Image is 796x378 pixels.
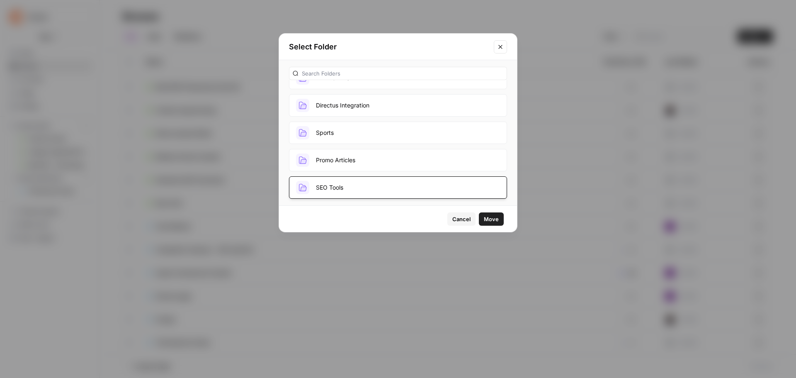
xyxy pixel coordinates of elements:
[289,94,507,117] button: Directus Integration
[302,69,503,78] input: Search Folders
[479,212,504,226] button: Move
[494,40,507,54] button: Close modal
[447,212,476,226] button: Cancel
[289,41,489,53] h2: Select Folder
[289,122,507,144] button: Sports
[289,149,507,171] button: Promo Articles
[289,176,507,199] button: SEO Tools
[452,215,471,223] span: Cancel
[484,215,499,223] span: Move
